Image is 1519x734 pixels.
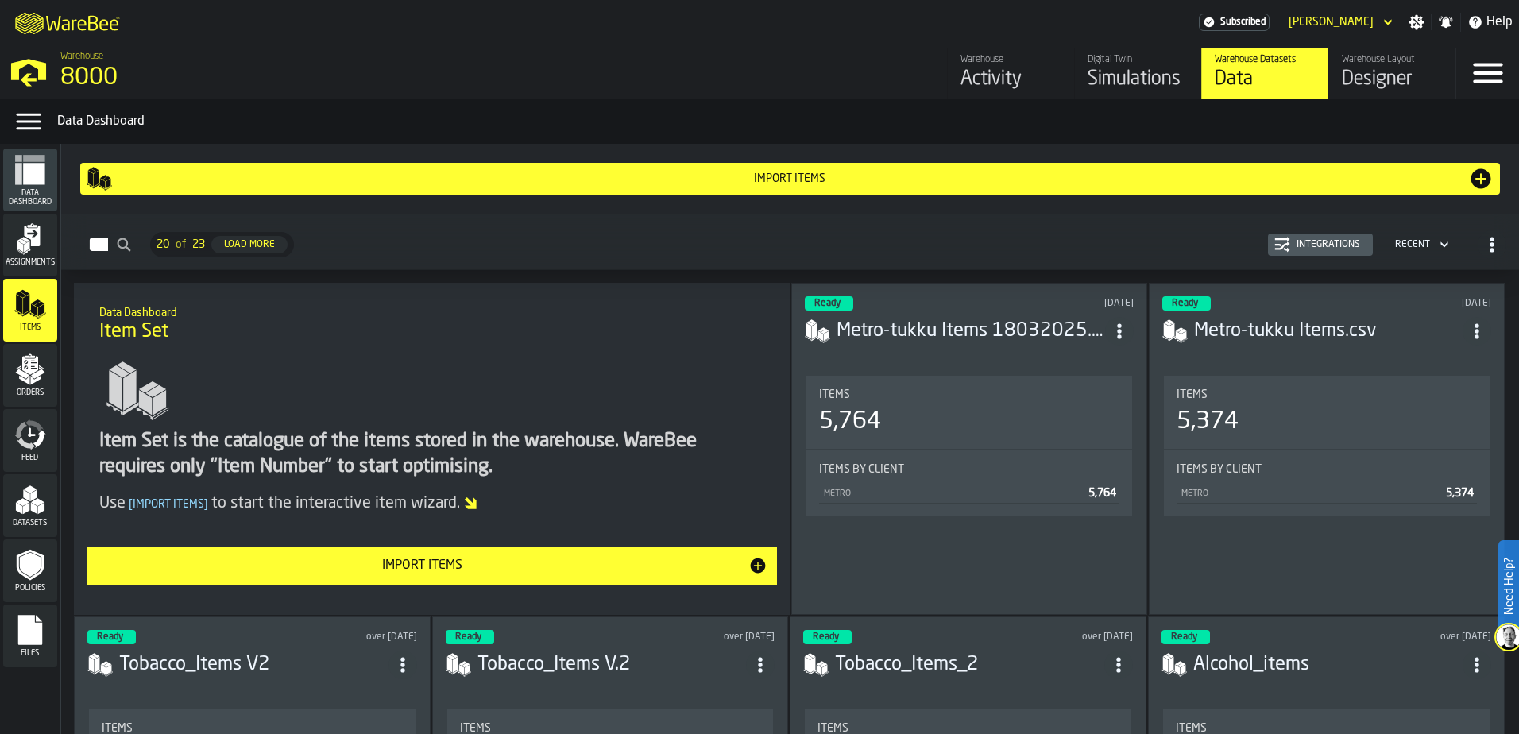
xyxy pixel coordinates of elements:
[3,149,57,212] li: menu Data Dashboard
[1177,408,1239,436] div: 5,374
[60,64,489,92] div: 8000
[960,54,1061,65] div: Warehouse
[1177,463,1477,476] div: Title
[3,649,57,658] span: Files
[1500,542,1517,631] label: Need Help?
[1389,235,1452,254] div: DropdownMenuValue-4
[3,258,57,267] span: Assignments
[1199,14,1270,31] a: link-to-/wh/i/b2e041e4-2753-4086-a82a-958e8abdd2c7/settings/billing
[1199,14,1270,31] div: Menu Subscription
[835,652,1104,678] div: Tobacco_Items_2
[805,373,1134,601] section: card-ItemSetDashboardCard
[99,493,765,515] div: Use to start the interactive item wizard.
[157,238,169,251] span: 20
[805,296,853,311] div: status-3 2
[1201,48,1328,99] a: link-to-/wh/i/b2e041e4-2753-4086-a82a-958e8abdd2c7/data
[1220,17,1266,28] span: Subscribed
[1282,13,1396,32] div: DropdownMenuValue-Max Luoma
[477,652,747,678] h3: Tobacco_Items V.2
[87,296,778,353] div: title-Item Set
[3,214,57,277] li: menu Assignments
[813,632,839,642] span: Ready
[3,454,57,462] span: Feed
[87,630,136,644] div: status-3 2
[144,232,300,257] div: ButtonLoadMore-Load More-Prev-First-Last
[1180,489,1440,499] div: METRO
[1289,16,1374,29] div: DropdownMenuValue-Max Luoma
[636,632,775,643] div: Updated: 5/21/2024, 8:33:27 AM Created: 5/21/2024, 8:33:01 AM
[1215,54,1316,65] div: Warehouse Datasets
[1162,373,1491,601] section: card-ItemSetDashboardCard
[57,112,1513,131] div: Data Dashboard
[1088,54,1189,65] div: Digital Twin
[87,547,778,585] button: button-Import Items
[3,584,57,593] span: Policies
[1164,376,1490,449] div: stat-Items
[3,605,57,668] li: menu Files
[446,630,494,644] div: status-3 2
[1461,13,1519,32] label: button-toggle-Help
[74,283,790,615] div: ItemListCard-
[819,463,1119,476] div: Title
[1194,319,1463,344] h3: Metro-tukku Items.csv
[80,163,1500,195] button: button-Import Items
[6,106,51,137] label: button-toggle-Data Menu
[112,172,1468,185] div: Import Items
[1172,299,1198,308] span: Ready
[1161,630,1210,644] div: status-3 2
[806,376,1132,449] div: stat-Items
[1402,14,1431,30] label: button-toggle-Settings
[1328,48,1455,99] a: link-to-/wh/i/b2e041e4-2753-4086-a82a-958e8abdd2c7/designer
[218,239,281,250] div: Load More
[994,632,1133,643] div: Updated: 5/17/2024, 1:09:38 PM Created: 5/17/2024, 1:09:17 PM
[1177,482,1477,504] div: StatList-item-METRO
[819,388,850,401] span: Items
[1352,632,1491,643] div: Updated: 4/26/2024, 3:13:44 PM Created: 4/26/2024, 3:12:59 PM
[1177,463,1262,476] span: Items by client
[1193,652,1463,678] h3: Alcohol_items
[1177,388,1477,401] div: Title
[819,482,1119,504] div: StatList-item-METRO
[1395,239,1430,250] div: DropdownMenuValue-4
[1486,13,1513,32] span: Help
[1177,388,1208,401] span: Items
[3,388,57,397] span: Orders
[1215,67,1316,92] div: Data
[819,388,1119,401] div: Title
[1342,67,1443,92] div: Designer
[3,474,57,538] li: menu Datasets
[3,409,57,473] li: menu Feed
[837,319,1105,344] h3: Metro-tukku Items 18032025.csv
[3,344,57,408] li: menu Orders
[803,630,852,644] div: status-3 2
[61,214,1519,270] h2: button-Items
[3,189,57,207] span: Data Dashboard
[1162,296,1211,311] div: status-3 2
[192,238,205,251] span: 23
[814,299,841,308] span: Ready
[3,519,57,527] span: Datasets
[1290,239,1366,250] div: Integrations
[1088,488,1116,499] span: 5,764
[947,48,1074,99] a: link-to-/wh/i/b2e041e4-2753-4086-a82a-958e8abdd2c7/feed/
[1164,450,1490,516] div: stat-Items by client
[211,236,288,253] button: button-Load More
[119,652,388,678] h3: Tobacco_Items V2
[1432,14,1460,30] label: button-toggle-Notifications
[96,556,749,575] div: Import Items
[1268,234,1373,256] button: button-Integrations
[176,238,186,251] span: of
[819,463,904,476] span: Items by client
[1149,283,1505,615] div: ItemListCard-DashboardItemContainer
[99,429,765,480] div: Item Set is the catalogue of the items stored in the warehouse. WareBee requires only "Item Numbe...
[1353,298,1491,309] div: Updated: 2/18/2025, 1:03:44 PM Created: 2/18/2025, 1:03:04 PM
[995,298,1134,309] div: Updated: 3/18/2025, 2:46:27 PM Created: 3/18/2025, 2:45:39 PM
[1342,54,1443,65] div: Warehouse Layout
[1074,48,1201,99] a: link-to-/wh/i/b2e041e4-2753-4086-a82a-958e8abdd2c7/simulations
